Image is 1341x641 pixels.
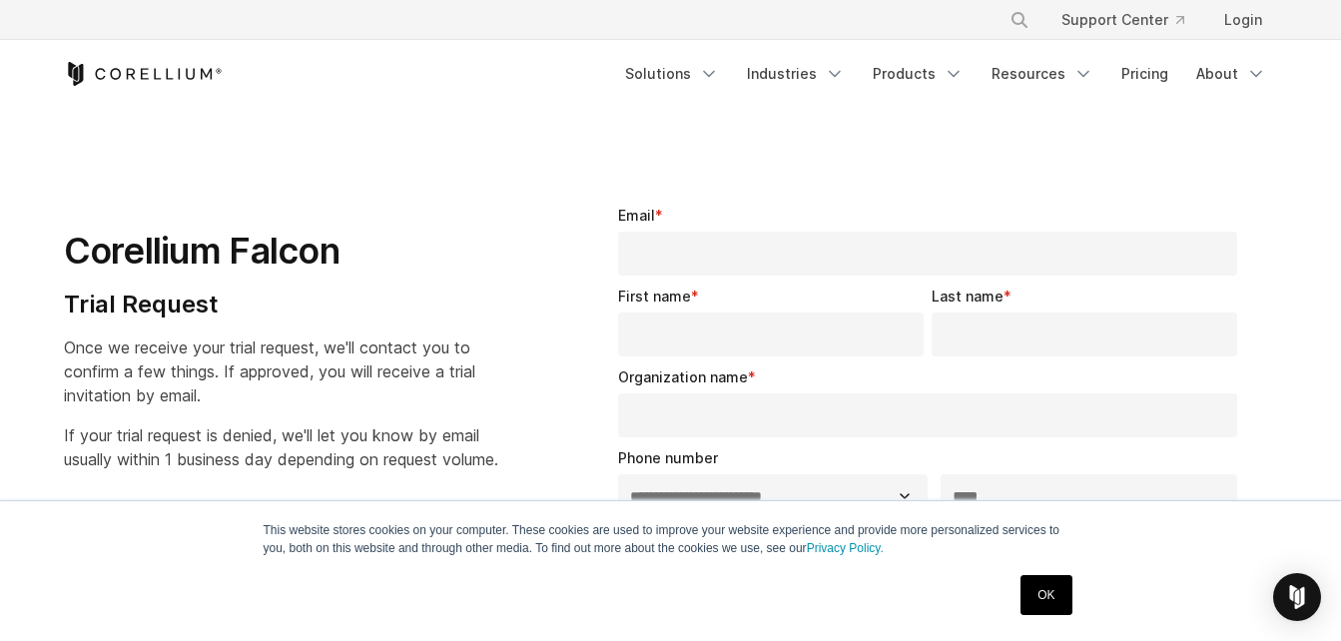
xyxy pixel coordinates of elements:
[64,62,223,86] a: Corellium Home
[618,368,748,385] span: Organization name
[1002,2,1037,38] button: Search
[613,56,1278,92] div: Navigation Menu
[1184,56,1278,92] a: About
[1020,575,1071,615] a: OK
[64,229,498,274] h1: Corellium Falcon
[986,2,1278,38] div: Navigation Menu
[264,521,1078,557] p: This website stores cookies on your computer. These cookies are used to improve your website expe...
[618,449,718,466] span: Phone number
[735,56,857,92] a: Industries
[1208,2,1278,38] a: Login
[980,56,1105,92] a: Resources
[861,56,976,92] a: Products
[64,290,498,320] h4: Trial Request
[618,288,691,305] span: First name
[1109,56,1180,92] a: Pricing
[807,541,884,555] a: Privacy Policy.
[1273,573,1321,621] div: Open Intercom Messenger
[618,207,655,224] span: Email
[613,56,731,92] a: Solutions
[64,425,498,469] span: If your trial request is denied, we'll let you know by email usually within 1 business day depend...
[64,337,475,405] span: Once we receive your trial request, we'll contact you to confirm a few things. If approved, you w...
[1045,2,1200,38] a: Support Center
[932,288,1004,305] span: Last name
